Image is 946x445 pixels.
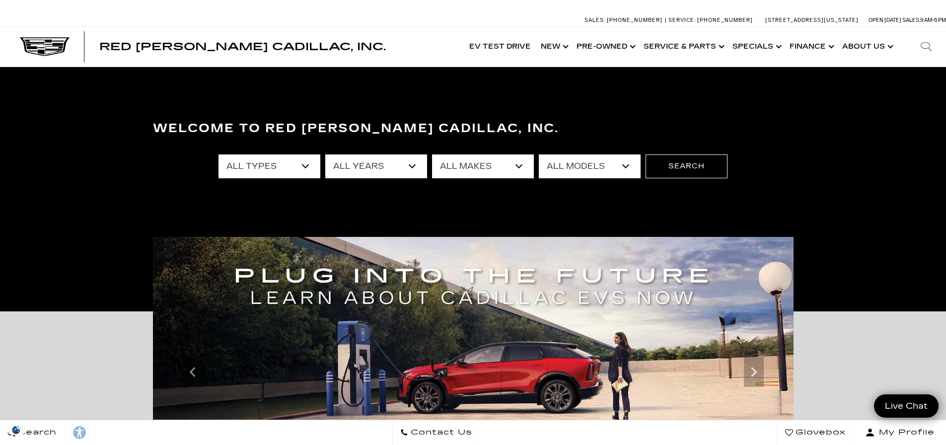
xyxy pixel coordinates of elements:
span: Glovebox [793,426,846,440]
a: Red [PERSON_NAME] Cadillac, Inc. [99,42,386,52]
a: EV Test Drive [464,27,536,67]
button: Search [646,154,728,178]
div: Previous [183,357,203,387]
a: Contact Us [392,420,480,445]
span: Service: [668,17,696,23]
a: About Us [837,27,896,67]
span: My Profile [875,426,935,440]
span: Red [PERSON_NAME] Cadillac, Inc. [99,41,386,53]
a: Service: [PHONE_NUMBER] [665,17,755,23]
h3: Welcome to Red [PERSON_NAME] Cadillac, Inc. [153,119,794,139]
select: Filter by type [218,154,320,178]
a: Glovebox [777,420,854,445]
a: Sales: [PHONE_NUMBER] [584,17,665,23]
a: New [536,27,572,67]
a: Service & Parts [639,27,728,67]
a: Specials [728,27,785,67]
select: Filter by model [539,154,641,178]
span: [PHONE_NUMBER] [697,17,753,23]
img: Opt-Out Icon [5,425,28,435]
select: Filter by year [325,154,427,178]
span: Sales: [902,17,920,23]
div: Next [744,357,764,387]
span: Sales: [584,17,605,23]
span: Search [15,426,57,440]
button: Open user profile menu [854,420,946,445]
select: Filter by make [432,154,534,178]
a: Live Chat [874,394,939,418]
span: [PHONE_NUMBER] [607,17,662,23]
span: 9 AM-6 PM [920,17,946,23]
a: Pre-Owned [572,27,639,67]
a: Finance [785,27,837,67]
span: Open [DATE] [869,17,901,23]
section: Click to Open Cookie Consent Modal [5,425,28,435]
span: Live Chat [880,400,933,412]
a: [STREET_ADDRESS][US_STATE] [765,17,859,23]
img: Cadillac Dark Logo with Cadillac White Text [20,37,70,56]
span: Contact Us [408,426,472,440]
